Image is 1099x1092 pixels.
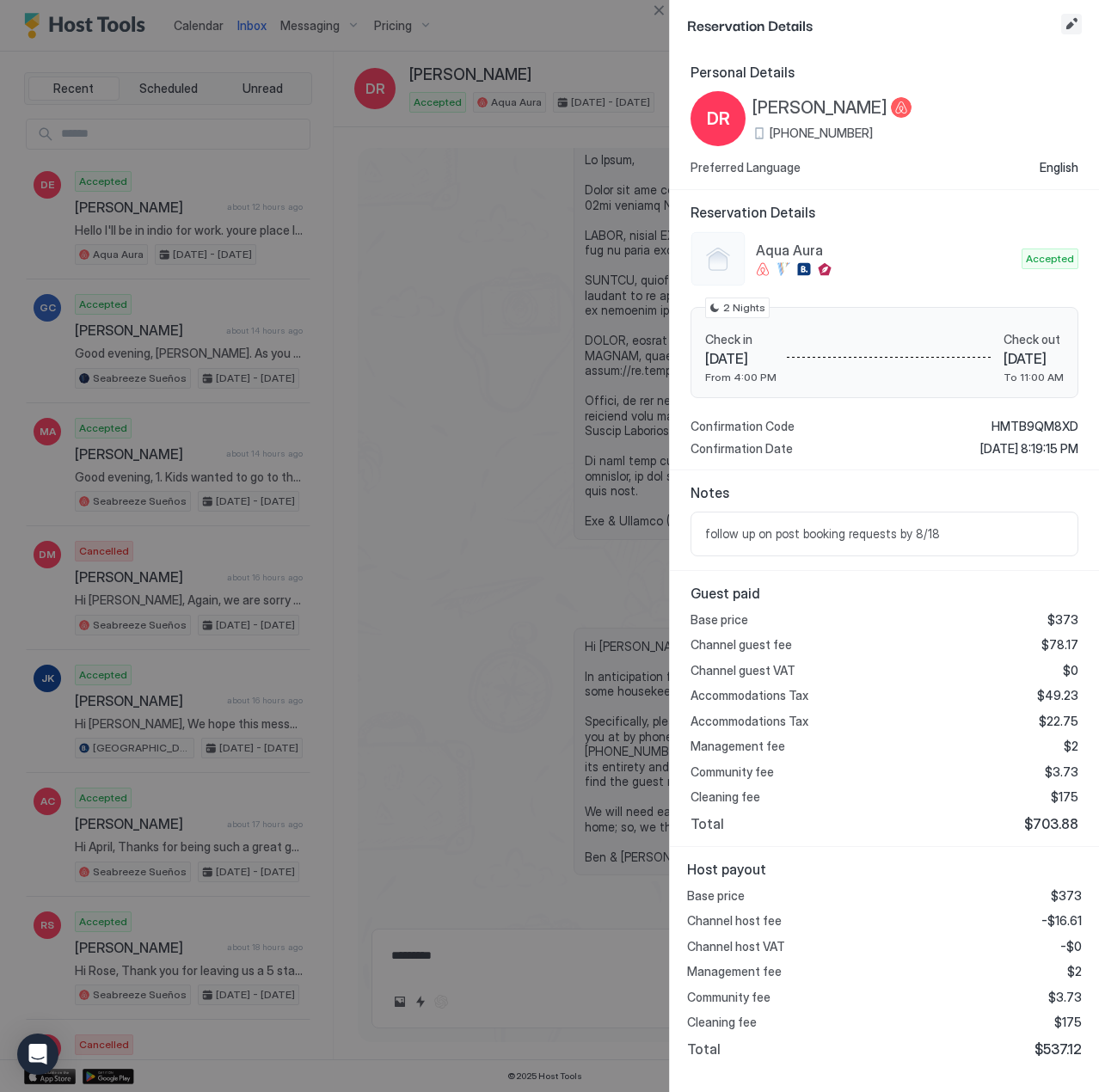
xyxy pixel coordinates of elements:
[691,663,795,678] span: Channel guest VAT
[691,64,1078,81] span: Personal Details
[980,441,1078,457] span: [DATE] 8:19:15 PM
[687,888,745,904] span: Base price
[691,484,1078,501] span: Notes
[687,1015,757,1030] span: Cleaning fee
[691,419,795,434] span: Confirmation Code
[1004,332,1064,347] span: Check out
[1063,663,1078,678] span: $0
[1004,371,1064,383] span: To 11:00 AM
[705,526,1064,542] span: follow up on post booking requests by 8/18
[705,332,777,347] span: Check in
[687,913,782,929] span: Channel host fee
[687,1040,721,1058] span: Total
[1041,913,1082,929] span: -$16.61
[707,106,730,132] span: DR
[691,714,808,729] span: Accommodations Tax
[687,939,785,954] span: Channel host VAT
[705,371,777,383] span: From 4:00 PM
[1035,1040,1082,1058] span: $537.12
[1061,14,1082,34] button: Edit reservation
[687,964,782,979] span: Management fee
[691,739,785,754] span: Management fee
[691,815,724,832] span: Total
[1026,251,1074,267] span: Accepted
[691,764,774,780] span: Community fee
[1041,637,1078,653] span: $78.17
[1040,160,1078,175] span: English
[1067,964,1082,979] span: $2
[1064,739,1078,754] span: $2
[1004,350,1064,367] span: [DATE]
[687,14,1058,35] span: Reservation Details
[992,419,1078,434] span: HMTB9QM8XD
[723,300,765,316] span: 2 Nights
[687,861,1082,878] span: Host payout
[691,612,748,628] span: Base price
[691,204,1078,221] span: Reservation Details
[705,350,777,367] span: [DATE]
[691,688,808,703] span: Accommodations Tax
[687,990,771,1005] span: Community fee
[691,637,792,653] span: Channel guest fee
[1048,990,1082,1005] span: $3.73
[691,441,793,457] span: Confirmation Date
[691,585,1078,602] span: Guest paid
[1060,939,1082,954] span: -$0
[752,97,887,119] span: [PERSON_NAME]
[1024,815,1078,832] span: $703.88
[691,160,801,175] span: Preferred Language
[1037,688,1078,703] span: $49.23
[1051,888,1082,904] span: $373
[1047,612,1078,628] span: $373
[691,789,760,805] span: Cleaning fee
[1054,1015,1082,1030] span: $175
[770,126,873,141] span: [PHONE_NUMBER]
[17,1034,58,1075] div: Open Intercom Messenger
[1045,764,1078,780] span: $3.73
[1039,714,1078,729] span: $22.75
[756,242,1015,259] span: Aqua Aura
[1051,789,1078,805] span: $175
